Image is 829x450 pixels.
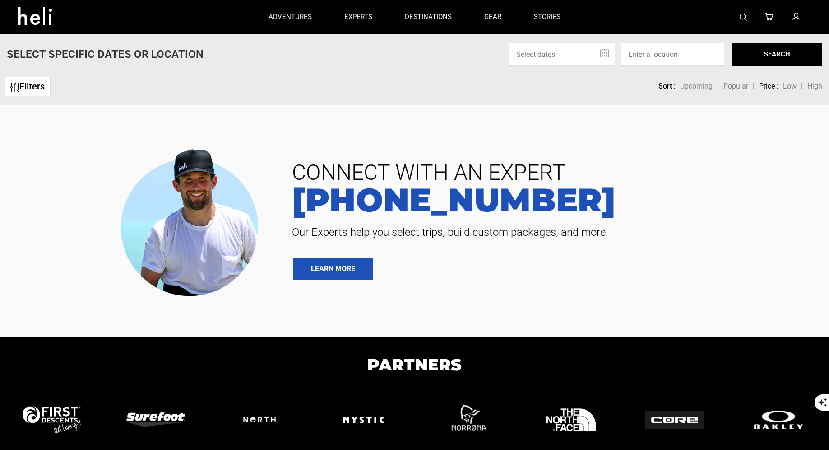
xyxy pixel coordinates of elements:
img: logo [335,392,392,448]
span: High [807,82,822,90]
span: CONNECT WITH AN EXPERT [285,162,815,183]
p: experts [344,12,372,22]
li: | [801,81,803,92]
img: contact our team [114,141,272,301]
img: logo [439,392,496,448]
img: logo [543,392,599,448]
li: Price : [759,81,778,92]
img: search-bar-icon.svg [740,14,747,21]
button: SEARCH [732,43,822,66]
input: Enter a location [621,43,724,66]
p: adventures [269,12,312,22]
p: Select Specific Dates Or Location [7,47,204,62]
img: logo [749,408,808,431]
li: | [753,81,755,92]
img: logo [126,412,185,427]
li: Sort : [658,81,676,92]
p: destinations [405,12,452,22]
img: btn-icon.svg [10,83,19,92]
img: logo [23,406,81,433]
img: logo [645,411,704,429]
li: | [717,81,719,92]
input: Select dates [509,43,615,66]
span: Popular [723,82,748,90]
a: [PHONE_NUMBER] [285,183,815,216]
span: Upcoming [680,82,713,90]
span: Our Experts help you select trips, build custom packages, and more. [285,225,815,239]
a: Filters [5,77,51,96]
span: Low [783,82,797,90]
a: LEARN MORE [293,258,373,280]
img: logo [230,404,289,435]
